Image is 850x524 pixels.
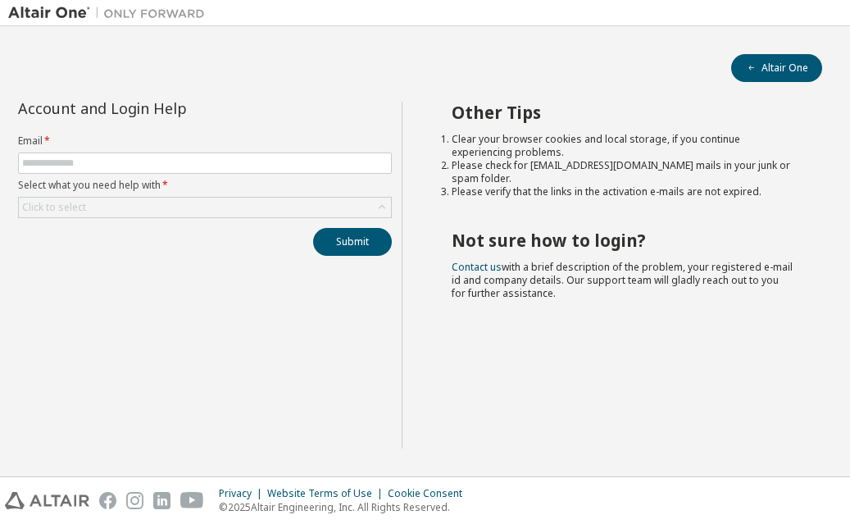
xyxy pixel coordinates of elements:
button: Submit [313,228,392,256]
p: © 2025 Altair Engineering, Inc. All Rights Reserved. [219,500,472,514]
h2: Other Tips [452,102,793,123]
span: with a brief description of the problem, your registered e-mail id and company details. Our suppo... [452,260,793,300]
div: Privacy [219,487,267,500]
div: Cookie Consent [388,487,472,500]
img: facebook.svg [99,492,116,509]
li: Clear your browser cookies and local storage, if you continue experiencing problems. [452,133,793,159]
img: instagram.svg [126,492,143,509]
img: Altair One [8,5,213,21]
label: Email [18,134,392,148]
div: Account and Login Help [18,102,317,115]
div: Click to select [22,201,86,214]
li: Please check for [EMAIL_ADDRESS][DOMAIN_NAME] mails in your junk or spam folder. [452,159,793,185]
button: Altair One [731,54,822,82]
a: Contact us [452,260,502,274]
li: Please verify that the links in the activation e-mails are not expired. [452,185,793,198]
div: Website Terms of Use [267,487,388,500]
label: Select what you need help with [18,179,392,192]
div: Click to select [19,198,391,217]
img: altair_logo.svg [5,492,89,509]
h2: Not sure how to login? [452,230,793,251]
img: youtube.svg [180,492,204,509]
img: linkedin.svg [153,492,170,509]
